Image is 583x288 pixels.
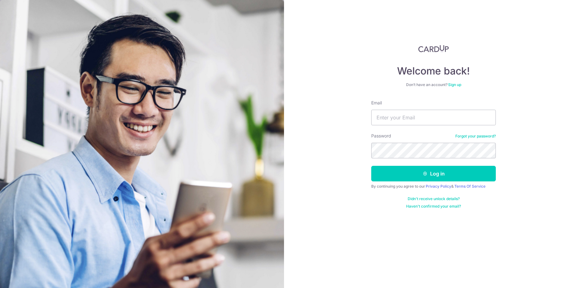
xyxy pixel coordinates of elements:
div: Don’t have an account? [371,82,496,87]
a: Didn't receive unlock details? [408,196,460,201]
a: Forgot your password? [455,134,496,139]
a: Terms Of Service [454,184,486,189]
div: By continuing you agree to our & [371,184,496,189]
a: Sign up [448,82,461,87]
label: Password [371,133,391,139]
label: Email [371,100,382,106]
input: Enter your Email [371,110,496,125]
img: CardUp Logo [418,45,449,52]
button: Log in [371,166,496,181]
h4: Welcome back! [371,65,496,77]
a: Privacy Policy [426,184,451,189]
a: Haven't confirmed your email? [406,204,461,209]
